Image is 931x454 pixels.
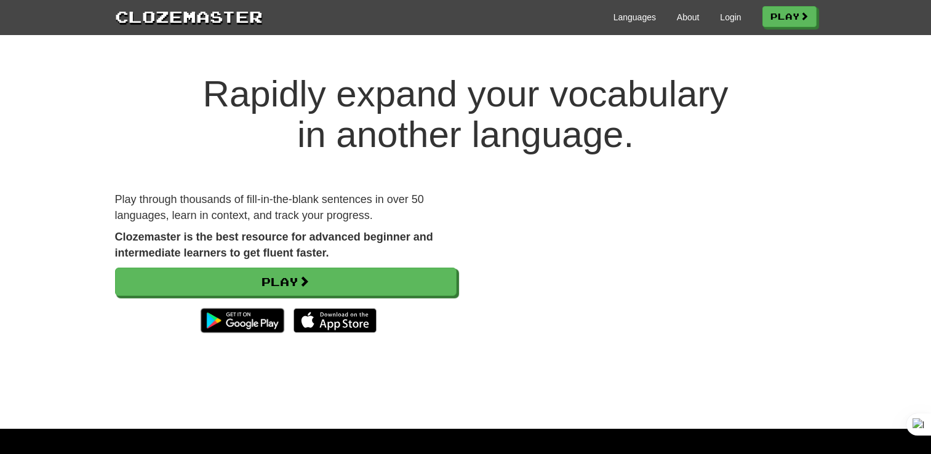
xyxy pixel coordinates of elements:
[613,11,656,23] a: Languages
[115,268,457,296] a: Play
[194,302,290,339] img: Get it on Google Play
[720,11,741,23] a: Login
[115,5,263,28] a: Clozemaster
[115,231,433,259] strong: Clozemaster is the best resource for advanced beginner and intermediate learners to get fluent fa...
[115,192,457,223] p: Play through thousands of fill-in-the-blank sentences in over 50 languages, learn in context, and...
[762,6,817,27] a: Play
[677,11,700,23] a: About
[294,308,377,333] img: Download_on_the_App_Store_Badge_US-UK_135x40-25178aeef6eb6b83b96f5f2d004eda3bffbb37122de64afbaef7...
